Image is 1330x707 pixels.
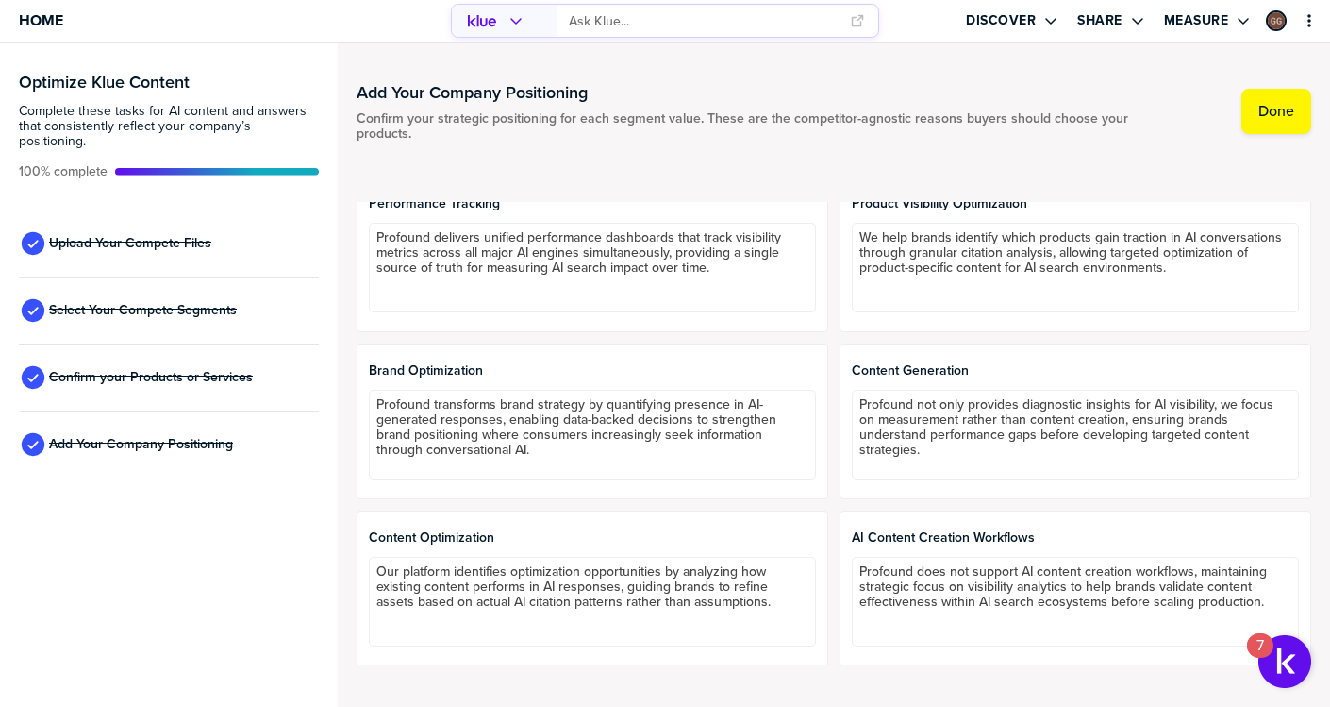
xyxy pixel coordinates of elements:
span: Content Generation [852,363,1299,379]
label: Done [1258,102,1294,121]
button: Done [1241,89,1311,134]
button: Open Resource Center, 7 new notifications [1258,635,1311,688]
span: Confirm your strategic positioning for each segment value. These are the competitor-agnostic reas... [357,111,1136,142]
span: Active [19,164,108,179]
textarea: We help brands identify which products gain traction in AI conversations through granular citatio... [852,223,1299,312]
label: Measure [1164,12,1229,29]
label: Discover [966,12,1036,29]
div: 7 [1256,646,1264,670]
span: Home [19,12,63,28]
input: Ask Klue... [569,6,839,37]
textarea: Profound delivers unified performance dashboards that track visibility metrics across all major A... [369,223,816,312]
textarea: Profound transforms brand strategy by quantifying presence in AI-generated responses, enabling da... [369,390,816,480]
span: Complete these tasks for AI content and answers that consistently reflect your company’s position... [19,104,319,149]
span: AI Content Creation Workflows [852,530,1299,546]
span: Select Your Compete Segments [49,303,237,318]
textarea: Profound does not support AI content creation workflows, maintaining strategic focus on visibilit... [852,557,1299,647]
label: Share [1077,12,1122,29]
span: Brand Optimization [369,363,816,379]
textarea: Our platform identifies optimization opportunities by analyzing how existing content performs in ... [369,557,816,647]
textarea: Profound not only provides diagnostic insights for AI visibility, we focus on measurement rather ... [852,390,1299,480]
h3: Optimize Klue Content [19,74,319,91]
a: Edit Profile [1264,8,1288,33]
h1: Add Your Company Positioning [357,81,1136,104]
span: Product Visibility Optimization [852,196,1299,211]
div: Garrett Gomez [1266,10,1287,31]
span: Performance Tracking [369,196,816,211]
span: Upload Your Compete Files [49,236,211,251]
span: Content Optimization [369,530,816,546]
img: e6ac43d281e0a4c342acd46875e312a8-sml.png [1268,12,1285,29]
span: Add Your Company Positioning [49,437,233,452]
span: Confirm your Products or Services [49,370,253,385]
